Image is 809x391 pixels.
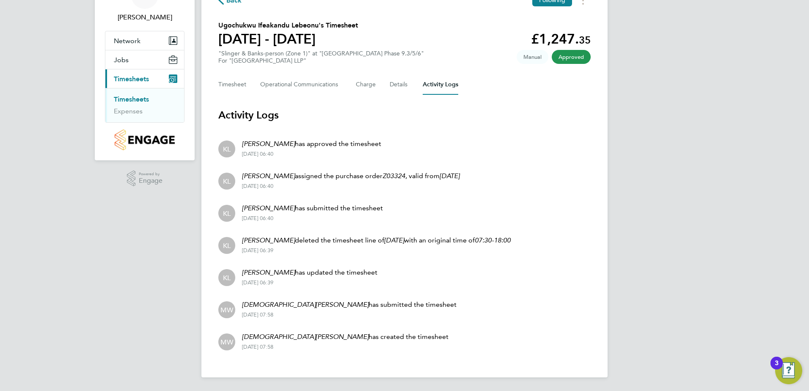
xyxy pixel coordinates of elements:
[384,236,404,244] em: [DATE]
[218,50,424,64] div: "Slinger & Banks-person (Zone 1)" at "[GEOGRAPHIC_DATA] Phase 9.3/5/6"
[218,173,235,190] div: Kristoffer Lee
[390,74,409,95] button: Details
[218,20,358,30] h2: Ugochukwu Ifeakandu Lebeonu's Timesheet
[105,129,184,150] a: Go to home page
[382,172,405,180] em: Z03324
[220,337,233,347] span: MW
[218,57,424,64] div: For "[GEOGRAPHIC_DATA] LLP"
[475,236,511,244] em: 07:30-18:00
[242,300,457,310] p: has submitted the timesheet
[218,333,235,350] div: Matthew Wise
[242,204,295,212] em: [PERSON_NAME]
[105,31,184,50] button: Network
[223,144,231,154] span: KL
[115,129,174,150] img: countryside-properties-logo-retina.png
[139,171,162,178] span: Powered by
[242,268,295,276] em: [PERSON_NAME]
[531,31,591,47] app-decimal: £1,247.
[242,236,295,244] em: [PERSON_NAME]
[579,34,591,46] span: 35
[552,50,591,64] span: This timesheet has been approved.
[242,333,369,341] em: [DEMOGRAPHIC_DATA][PERSON_NAME]
[242,151,381,157] div: [DATE] 06:40
[242,247,511,254] div: [DATE] 06:39
[127,171,163,187] a: Powered byEngage
[242,172,295,180] em: [PERSON_NAME]
[223,273,231,282] span: KL
[242,203,383,213] p: has submitted the timesheet
[114,37,140,45] span: Network
[218,205,235,222] div: Kristoffer Lee
[242,267,377,278] p: has updated the timesheet
[105,12,184,22] span: Kristoffer Lee
[105,88,184,122] div: Timesheets
[356,74,376,95] button: Charge
[223,241,231,250] span: KL
[114,95,149,103] a: Timesheets
[242,171,460,181] p: assigned the purchase order , valid from
[114,107,143,115] a: Expenses
[218,269,235,286] div: Kristoffer Lee
[223,209,231,218] span: KL
[242,311,457,318] div: [DATE] 07:58
[139,177,162,184] span: Engage
[517,50,548,64] span: This timesheet was manually created.
[105,50,184,69] button: Jobs
[423,74,458,95] button: Activity Logs
[220,305,233,314] span: MW
[218,30,358,47] h1: [DATE] - [DATE]
[242,235,511,245] p: deleted the timesheet line of with an original time of
[114,56,129,64] span: Jobs
[105,69,184,88] button: Timesheets
[114,75,149,83] span: Timesheets
[242,140,295,148] em: [PERSON_NAME]
[775,363,779,374] div: 3
[260,74,342,95] button: Operational Communications
[242,332,449,342] p: has created the timesheet
[223,176,231,186] span: KL
[775,357,802,384] button: Open Resource Center, 3 new notifications
[440,172,460,180] em: [DATE]
[242,183,460,190] div: [DATE] 06:40
[242,300,369,308] em: [DEMOGRAPHIC_DATA][PERSON_NAME]
[218,140,235,157] div: Kristoffer Lee
[218,108,591,122] h3: Activity Logs
[242,279,377,286] div: [DATE] 06:39
[218,301,235,318] div: Matthew Wise
[242,215,383,222] div: [DATE] 06:40
[242,139,381,149] p: has approved the timesheet
[242,344,449,350] div: [DATE] 07:58
[218,237,235,254] div: Kristoffer Lee
[218,74,247,95] button: Timesheet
